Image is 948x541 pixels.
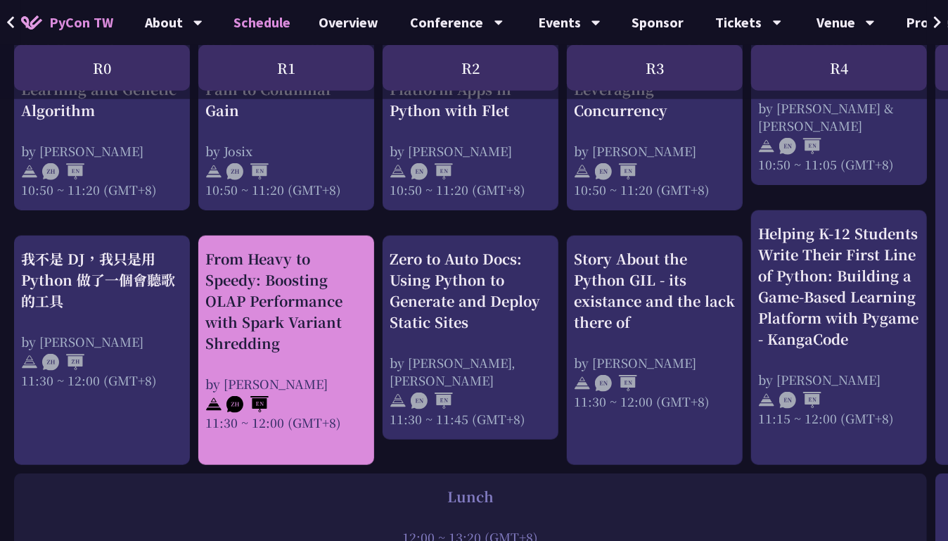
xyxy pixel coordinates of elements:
a: 我不是 DJ，我只是用 Python 做了一個會聽歌的工具 by [PERSON_NAME] 11:30 ~ 12:00 (GMT+8) [21,248,183,453]
div: by [PERSON_NAME] [205,375,367,393]
div: 10:50 ~ 11:05 (GMT+8) [758,155,920,173]
span: PyCon TW [49,12,113,33]
a: Zero to Auto Docs: Using Python to Generate and Deploy Static Sites by [PERSON_NAME], [PERSON_NAM... [390,248,551,428]
img: ENEN.5a408d1.svg [779,138,821,155]
div: by [PERSON_NAME] [390,142,551,160]
img: ENEN.5a408d1.svg [595,375,637,392]
a: Story About the Python GIL - its existance and the lack there of by [PERSON_NAME] 11:30 ~ 12:00 (... [574,248,736,453]
div: by [PERSON_NAME] [574,354,736,371]
div: 11:30 ~ 12:00 (GMT+8) [574,393,736,410]
img: svg+xml;base64,PHN2ZyB4bWxucz0iaHR0cDovL3d3dy53My5vcmcvMjAwMC9zdmciIHdpZHRoPSIyNCIgaGVpZ2h0PSIyNC... [758,138,775,155]
div: 11:15 ~ 12:00 (GMT+8) [758,409,920,427]
div: R1 [198,45,374,91]
div: R4 [751,45,927,91]
div: by [PERSON_NAME] & [PERSON_NAME] [758,99,920,134]
div: 10:50 ~ 11:20 (GMT+8) [574,181,736,198]
div: Zero to Auto Docs: Using Python to Generate and Deploy Static Sites [390,248,551,333]
div: by [PERSON_NAME] [21,333,183,350]
img: svg+xml;base64,PHN2ZyB4bWxucz0iaHR0cDovL3d3dy53My5vcmcvMjAwMC9zdmciIHdpZHRoPSIyNCIgaGVpZ2h0PSIyNC... [205,163,222,180]
img: svg+xml;base64,PHN2ZyB4bWxucz0iaHR0cDovL3d3dy53My5vcmcvMjAwMC9zdmciIHdpZHRoPSIyNCIgaGVpZ2h0PSIyNC... [758,392,775,409]
div: 10:50 ~ 11:20 (GMT+8) [21,181,183,198]
img: svg+xml;base64,PHN2ZyB4bWxucz0iaHR0cDovL3d3dy53My5vcmcvMjAwMC9zdmciIHdpZHRoPSIyNCIgaGVpZ2h0PSIyNC... [205,396,222,413]
div: Story About the Python GIL - its existance and the lack there of [574,248,736,333]
a: Helping K-12 Students Write Their First Line of Python: Building a Game-Based Learning Platform w... [758,223,920,453]
div: R2 [383,45,558,91]
img: svg+xml;base64,PHN2ZyB4bWxucz0iaHR0cDovL3d3dy53My5vcmcvMjAwMC9zdmciIHdpZHRoPSIyNCIgaGVpZ2h0PSIyNC... [21,354,38,371]
img: ZHZH.38617ef.svg [42,354,84,371]
div: by [PERSON_NAME] [758,371,920,388]
div: From Heavy to Speedy: Boosting OLAP Performance with Spark Variant Shredding [205,248,367,354]
img: ZHEN.371966e.svg [226,396,269,413]
a: From Heavy to Speedy: Boosting OLAP Performance with Spark Variant Shredding by [PERSON_NAME] 11:... [205,248,367,453]
div: by [PERSON_NAME] [574,142,736,160]
img: ENEN.5a408d1.svg [411,393,453,409]
div: 11:30 ~ 12:00 (GMT+8) [205,414,367,431]
img: Home icon of PyCon TW 2025 [21,15,42,30]
img: ENEN.5a408d1.svg [411,163,453,180]
div: 11:30 ~ 11:45 (GMT+8) [390,410,551,428]
img: svg+xml;base64,PHN2ZyB4bWxucz0iaHR0cDovL3d3dy53My5vcmcvMjAwMC9zdmciIHdpZHRoPSIyNCIgaGVpZ2h0PSIyNC... [390,163,406,180]
div: R3 [567,45,743,91]
img: svg+xml;base64,PHN2ZyB4bWxucz0iaHR0cDovL3d3dy53My5vcmcvMjAwMC9zdmciIHdpZHRoPSIyNCIgaGVpZ2h0PSIyNC... [574,375,591,392]
img: ZHEN.371966e.svg [226,163,269,180]
img: svg+xml;base64,PHN2ZyB4bWxucz0iaHR0cDovL3d3dy53My5vcmcvMjAwMC9zdmciIHdpZHRoPSIyNCIgaGVpZ2h0PSIyNC... [390,393,406,409]
div: 11:30 ~ 12:00 (GMT+8) [21,371,183,389]
div: by Josix [205,142,367,160]
a: PyCon TW [7,5,127,40]
div: Lunch [21,486,920,507]
div: Helping K-12 Students Write Their First Line of Python: Building a Game-Based Learning Platform w... [758,223,920,350]
div: by [PERSON_NAME], [PERSON_NAME] [390,354,551,389]
img: ENEN.5a408d1.svg [595,163,637,180]
div: R0 [14,45,190,91]
div: 10:50 ~ 11:20 (GMT+8) [390,181,551,198]
div: by [PERSON_NAME] [21,142,183,160]
img: svg+xml;base64,PHN2ZyB4bWxucz0iaHR0cDovL3d3dy53My5vcmcvMjAwMC9zdmciIHdpZHRoPSIyNCIgaGVpZ2h0PSIyNC... [21,163,38,180]
img: ENEN.5a408d1.svg [779,392,821,409]
img: ZHEN.371966e.svg [42,163,84,180]
div: 10:50 ~ 11:20 (GMT+8) [205,181,367,198]
img: svg+xml;base64,PHN2ZyB4bWxucz0iaHR0cDovL3d3dy53My5vcmcvMjAwMC9zdmciIHdpZHRoPSIyNCIgaGVpZ2h0PSIyNC... [574,163,591,180]
div: 我不是 DJ，我只是用 Python 做了一個會聽歌的工具 [21,248,183,312]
